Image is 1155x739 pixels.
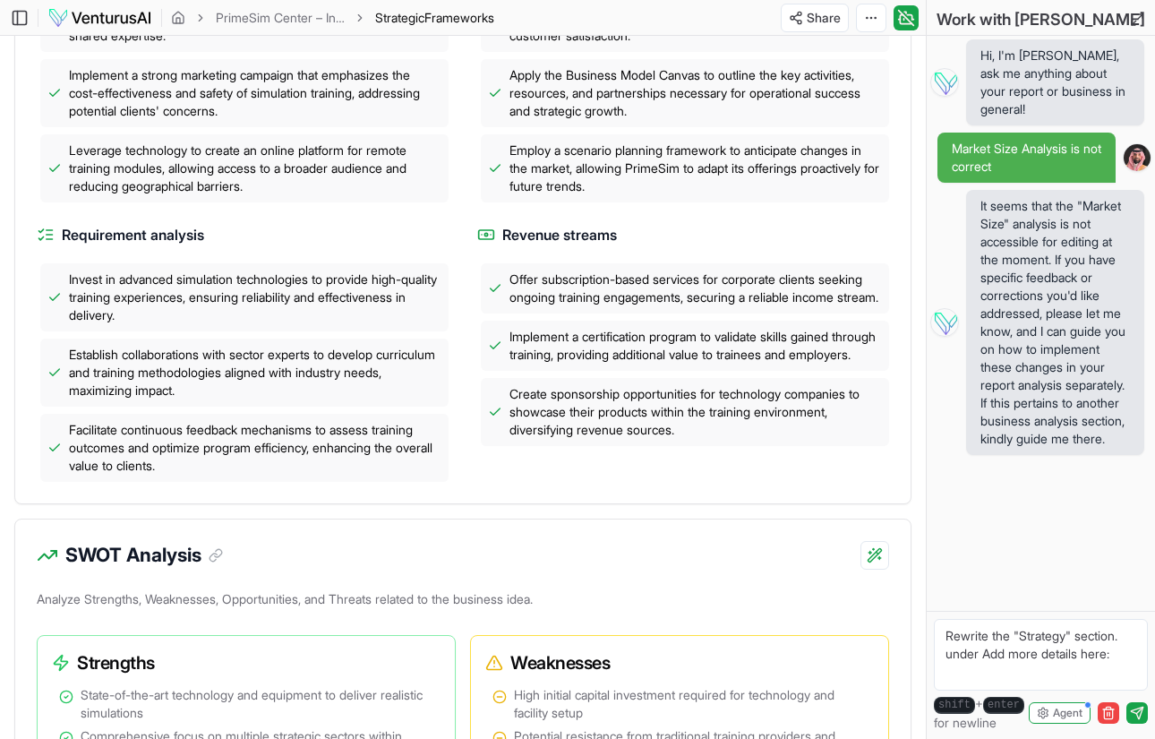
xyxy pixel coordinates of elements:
[52,650,426,675] h3: Strengths
[69,346,441,400] span: Establish collaborations with sector experts to develop curriculum and training methodologies ali...
[952,140,1101,176] span: Market Size Analysis is not correct
[781,4,849,32] button: Share
[47,7,152,29] img: logo
[930,308,959,337] img: Vera
[983,697,1024,714] kbd: enter
[1029,702,1091,724] button: Agent
[980,197,1130,448] span: It seems that the "Market Size" analysis is not accessible for editing at the moment. If you have...
[980,47,1130,118] span: Hi, I'm [PERSON_NAME], ask me anything about your report or business in general!
[937,7,1145,32] h2: Work with [PERSON_NAME]
[69,271,441,324] span: Invest in advanced simulation technologies to provide high-quality training experiences, ensuring...
[1053,706,1082,720] span: Agent
[509,385,882,439] span: Create sponsorship opportunities for technology companies to showcase their products within the t...
[375,9,494,27] span: StrategicFrameworks
[509,328,882,364] span: Implement a certification program to validate skills gained through training, providing additiona...
[807,9,841,27] span: Share
[81,686,433,722] span: State-of-the-art technology and equipment to deliver realistic simulations
[216,9,345,27] a: PrimeSim Center – Integrated Simulation Hub
[69,421,441,475] span: Facilitate continuous feedback mechanisms to assess training outcomes and optimize program effici...
[502,224,617,246] span: Revenue streams
[485,650,860,675] h3: Weaknesses
[930,68,959,97] img: Vera
[509,142,882,195] span: Employ a scenario planning framework to anticipate changes in the market, allowing PrimeSim to ad...
[934,619,1148,691] textarea: Rewrite the "Strategy" section. under Add more details here:
[514,686,867,722] span: High initial capital investment required for technology and facility setup
[1124,144,1151,171] img: ACg8ocLwqaeAbP2OU-ZTBJvS6u3CwpL6Q909rAwwhsNI8ltiS5SkTyU=s96-c
[424,10,494,25] span: Frameworks
[62,224,204,246] span: Requirement analysis
[37,587,889,619] p: Analyze Strengths, Weaknesses, Opportunities, and Threats related to the business idea.
[69,142,441,195] span: Leverage technology to create an online platform for remote training modules, allowing access to ...
[509,271,882,306] span: Offer subscription-based services for corporate clients seeking ongoing training engagements, sec...
[65,541,223,570] h3: SWOT Analysis
[509,66,882,120] span: Apply the Business Model Canvas to outline the key activities, resources, and partnerships necess...
[934,694,1029,732] span: + for newline
[171,9,494,27] nav: breadcrumb
[934,697,975,714] kbd: shift
[69,66,441,120] span: Implement a strong marketing campaign that emphasizes the cost-effectiveness and safety of simula...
